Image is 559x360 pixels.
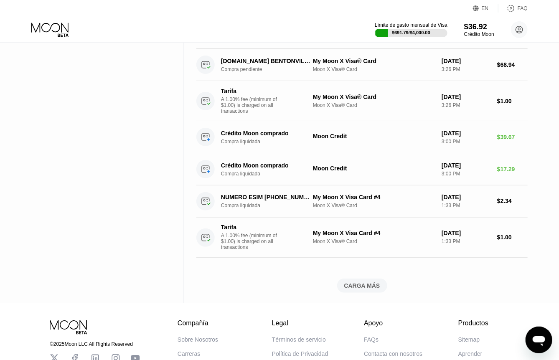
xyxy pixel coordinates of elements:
div: [DOMAIN_NAME] BENTONVILLE USCompra pendienteMy Moon X Visa® CardMoon X Visa® Card[DATE]3:26 PM$68.94 [196,49,528,81]
div: Política de Privacidad [272,351,328,357]
div: Límite de gasto mensual de Visa [375,22,447,28]
div: $36.92Crédito Moon [464,23,494,37]
div: Contacta con nosotros [364,351,422,357]
div: Moon X Visa® Card [313,66,435,72]
div: $1.00 [497,98,528,104]
div: Moon X Visa® Card [313,239,435,245]
div: EN [473,4,498,13]
div: FAQs [364,337,379,343]
div: $36.92 [464,23,494,31]
div: Aprender [458,351,483,357]
div: Crédito Moon compradoCompra liquidadaMoon Credit[DATE]3:00 PM$39.67 [196,121,528,153]
iframe: Botón para iniciar la ventana de mensajería, conversación en curso [526,327,552,353]
div: Crédito Moon comprado [221,162,313,169]
div: Compra pendiente [221,66,320,72]
div: NUMERO ESIM [PHONE_NUMBER] ES [221,194,313,201]
div: Sitemap [458,337,480,343]
div: 3:00 PM [442,139,490,145]
div: My Moon X Visa® Card [313,58,435,64]
div: [DOMAIN_NAME] BENTONVILLE US [221,58,313,64]
div: $68.94 [497,61,528,68]
div: $2.34 [497,198,528,205]
div: My Moon X Visa Card #4 [313,194,435,201]
div: 1:33 PM [442,239,490,245]
div: Compañía [178,320,236,327]
div: CARGA MÁS [344,282,380,289]
div: FAQ [518,5,528,11]
div: [DATE] [442,194,490,201]
div: A 1.00% fee (minimum of $1.00) is charged on all transactions [221,233,284,251]
div: [DATE] [442,130,490,137]
div: Moon Credit [313,165,435,172]
div: FAQ [498,4,528,13]
div: Productos [458,320,488,327]
div: Tarifa [221,224,279,231]
div: 3:00 PM [442,171,490,177]
div: Términos de servicio [272,337,326,343]
div: Compra liquidada [221,203,320,209]
div: TarifaA 1.00% fee (minimum of $1.00) is charged on all transactionsMy Moon X Visa Card #4Moon X V... [196,218,528,258]
div: Compra liquidada [221,171,320,177]
div: [DATE] [442,162,490,169]
div: $39.67 [497,134,528,140]
div: $17.29 [497,166,528,172]
div: Crédito Moon [464,31,494,37]
div: Tarifa [221,88,279,94]
div: Sobre Nosotros [178,337,218,343]
div: Legal [272,320,328,327]
div: 3:26 PM [442,66,490,72]
div: [DATE] [442,58,490,64]
div: TarifaA 1.00% fee (minimum of $1.00) is charged on all transactionsMy Moon X Visa® CardMoon X Vis... [196,81,528,121]
div: [DATE] [442,230,490,237]
div: My Moon X Visa Card #4 [313,230,435,237]
div: © 2025 Moon LLC All Rights Reserved [50,342,140,347]
div: $691.79 / $4,000.00 [392,30,430,35]
div: 1:33 PM [442,203,490,209]
div: CARGA MÁS [196,279,528,293]
div: Crédito Moon compradoCompra liquidadaMoon Credit[DATE]3:00 PM$17.29 [196,153,528,185]
div: Crédito Moon comprado [221,130,313,137]
div: A 1.00% fee (minimum of $1.00) is charged on all transactions [221,96,284,114]
div: Moon X Visa® Card [313,102,435,108]
div: Moon X Visa® Card [313,203,435,209]
div: NUMERO ESIM [PHONE_NUMBER] ESCompra liquidadaMy Moon X Visa Card #4Moon X Visa® Card[DATE]1:33 PM... [196,185,528,218]
div: Carreras [178,351,200,357]
div: Moon Credit [313,133,435,139]
div: Límite de gasto mensual de Visa$691.79/$4,000.00 [375,22,447,37]
div: [DATE] [442,94,490,100]
div: $1.00 [497,234,528,241]
div: Compra liquidada [221,139,320,145]
div: 3:26 PM [442,102,490,108]
div: EN [482,5,489,11]
div: My Moon X Visa® Card [313,94,435,100]
div: Apoyo [364,320,422,327]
